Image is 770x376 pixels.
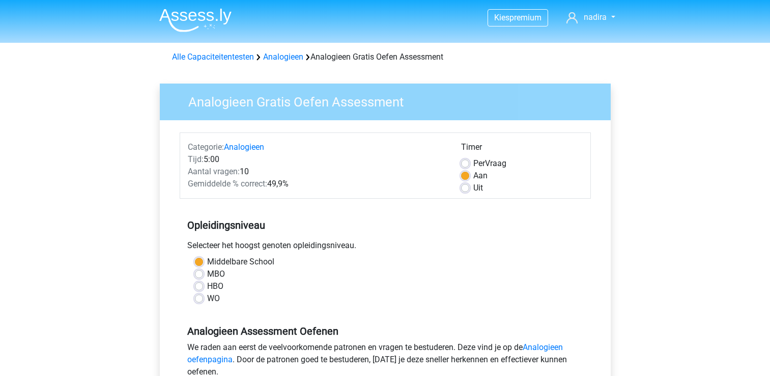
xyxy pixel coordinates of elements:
label: Aan [473,170,488,182]
a: Analogieen [224,142,264,152]
span: Gemiddelde % correct: [188,179,267,189]
h5: Opleidingsniveau [187,215,583,235]
h3: Analogieen Gratis Oefen Assessment [176,90,603,110]
div: Timer [461,141,583,157]
div: Selecteer het hoogst genoten opleidingsniveau. [180,239,591,256]
div: 49,9% [180,178,453,190]
span: Per [473,158,485,168]
a: nadira [562,11,619,23]
a: Alle Capaciteitentesten [172,52,254,62]
span: Tijd: [188,154,204,164]
label: MBO [207,268,225,280]
img: Assessly [159,8,232,32]
span: Kies [494,13,509,22]
label: WO [207,292,220,305]
label: Middelbare School [207,256,274,268]
label: Vraag [473,157,506,170]
div: Analogieen Gratis Oefen Assessment [168,51,603,63]
label: HBO [207,280,223,292]
span: Aantal vragen: [188,167,240,176]
a: Analogieen [263,52,303,62]
h5: Analogieen Assessment Oefenen [187,325,583,337]
a: Kiespremium [488,11,548,24]
div: 5:00 [180,153,453,166]
span: Categorie: [188,142,224,152]
span: nadira [584,12,607,22]
div: 10 [180,166,453,178]
label: Uit [473,182,483,194]
span: premium [509,13,541,22]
